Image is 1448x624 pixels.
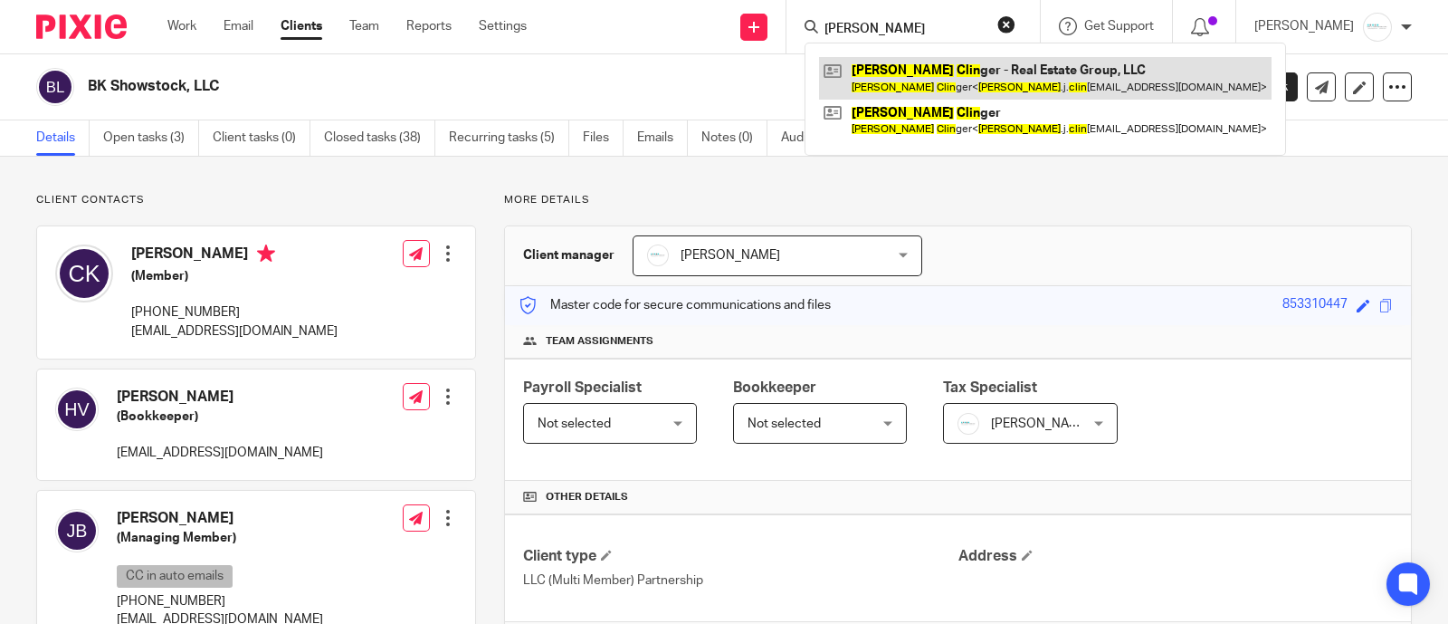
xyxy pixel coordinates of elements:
img: Pixie [36,14,127,39]
h4: [PERSON_NAME] [117,509,323,528]
h4: [PERSON_NAME] [117,388,323,407]
a: Reports [406,17,452,35]
p: CC in auto emails [117,565,233,588]
h4: Client type [523,547,957,566]
a: Audit logs [781,120,851,156]
a: Notes (0) [701,120,767,156]
span: Team assignments [546,334,653,349]
span: Other details [546,490,628,504]
p: LLC (Multi Member) Partnership [523,571,957,590]
img: svg%3E [55,509,99,552]
p: [PERSON_NAME] [1254,17,1354,35]
span: Bookkeeper [733,380,816,395]
img: svg%3E [55,388,99,431]
p: [PHONE_NUMBER] [131,303,338,322]
img: _Logo.png [957,413,979,435]
p: [PHONE_NUMBER] [117,592,323,610]
a: Client tasks (0) [213,120,310,156]
h4: [PERSON_NAME] [131,245,338,267]
h2: BK Showstock, LLC [88,77,950,96]
a: Team [349,17,379,35]
img: svg%3E [55,245,113,302]
p: Master code for secure communications and files [519,296,831,314]
p: [EMAIL_ADDRESS][DOMAIN_NAME] [117,444,323,462]
a: Clients [281,17,322,35]
span: [PERSON_NAME] [681,249,780,262]
span: Not selected [538,418,611,430]
a: Closed tasks (38) [324,120,435,156]
p: Client contacts [36,193,476,207]
a: Files [583,120,624,156]
span: Tax Specialist [943,380,1037,395]
img: _Logo.png [647,245,669,266]
h5: (Member) [131,267,338,285]
h5: (Bookkeeper) [117,408,323,426]
span: Get Support [1084,20,1154,33]
span: Payroll Specialist [523,380,642,395]
a: Details [36,120,90,156]
a: Recurring tasks (5) [449,120,569,156]
i: Primary [257,245,275,263]
h3: Client manager [523,246,614,264]
a: Emails [637,120,688,156]
a: Open tasks (3) [103,120,199,156]
p: [EMAIL_ADDRESS][DOMAIN_NAME] [131,322,338,341]
img: svg%3E [36,68,74,106]
p: More details [504,193,1412,207]
img: _Logo.png [1363,13,1392,42]
a: Email [224,17,253,35]
a: Settings [479,17,527,35]
button: Clear [997,15,1015,34]
span: Not selected [748,418,821,430]
input: Search [823,22,986,38]
h5: (Managing Member) [117,529,323,547]
a: Work [167,17,196,35]
div: 853310447 [1282,295,1348,316]
span: [PERSON_NAME] [991,418,1091,430]
h4: Address [958,547,1393,566]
